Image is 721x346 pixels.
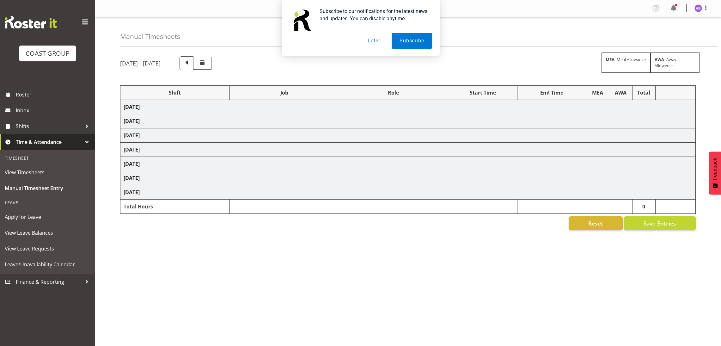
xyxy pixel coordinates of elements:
[451,89,514,96] div: Start Time
[709,151,721,195] button: Feedback - Show survey
[612,89,629,96] div: AWA
[16,277,82,287] span: Finance & Reporting
[588,219,603,227] span: Reset
[590,89,606,96] div: MEA
[5,260,90,269] span: Leave/Unavailability Calendar
[342,89,445,96] div: Role
[2,209,93,225] a: Apply for Leave
[2,180,93,196] a: Manual Timesheet Entry
[5,183,90,193] span: Manual Timesheet Entry
[16,121,82,131] span: Shifts
[392,33,432,49] button: Subscribe
[120,100,696,114] td: [DATE]
[120,185,696,200] td: [DATE]
[2,164,93,180] a: View Timesheets
[5,168,90,177] span: View Timesheets
[636,89,652,96] div: Total
[124,89,226,96] div: Shift
[2,225,93,241] a: View Leave Balances
[120,114,696,128] td: [DATE]
[2,241,93,256] a: View Leave Requests
[624,216,696,230] button: Save Entries
[643,219,676,227] span: Save Entries
[606,57,614,62] strong: MEA
[521,89,583,96] div: End Time
[651,53,700,73] div: - Away Allowence
[2,256,93,272] a: Leave/Unavailability Calendar
[16,137,82,147] span: Time & Attendance
[16,106,92,115] span: Inbox
[5,244,90,253] span: View Leave Requests
[120,157,696,171] td: [DATE]
[120,143,696,157] td: [DATE]
[655,57,664,62] strong: AWA
[120,171,696,185] td: [DATE]
[289,8,315,33] img: notification icon
[5,212,90,222] span: Apply for Leave
[120,200,230,214] td: Total Hours
[602,53,651,73] div: - Meal Allowance
[632,200,655,214] td: 0
[5,228,90,238] span: View Leave Balances
[16,90,92,99] span: Roster
[120,128,696,143] td: [DATE]
[233,89,336,96] div: Job
[120,60,161,67] h5: [DATE] - [DATE]
[569,216,623,230] button: Reset
[360,33,388,49] button: Later
[2,151,93,164] div: Timesheet
[712,158,718,180] span: Feedback
[2,196,93,209] div: Leave
[315,8,432,22] div: Subscribe to our notifications for the latest news and updates. You can disable anytime.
